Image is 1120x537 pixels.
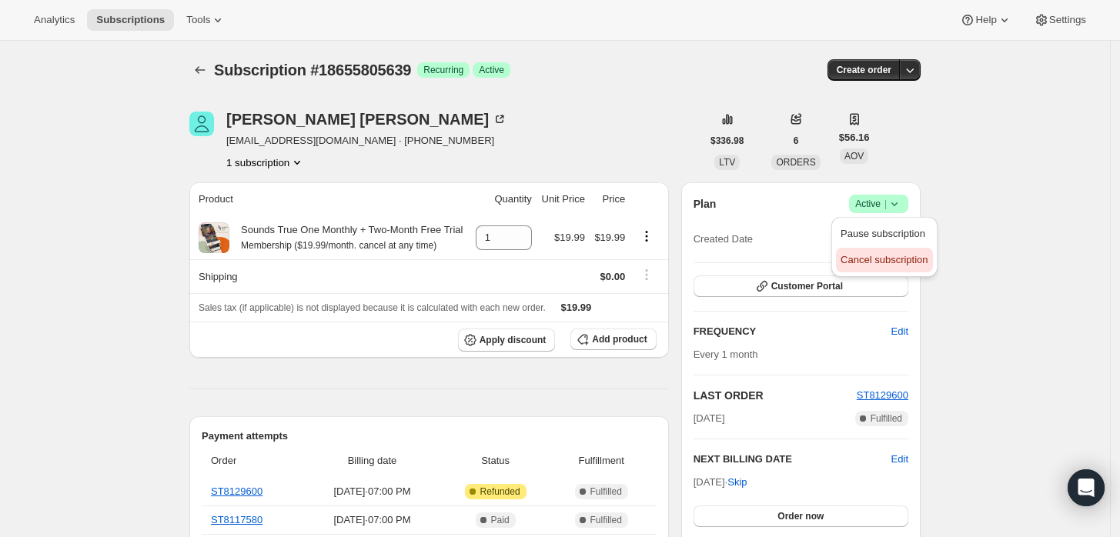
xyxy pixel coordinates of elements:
[480,485,520,498] span: Refunded
[226,112,507,127] div: [PERSON_NAME] [PERSON_NAME]
[570,329,656,350] button: Add product
[727,475,747,490] span: Skip
[891,324,908,339] span: Edit
[444,453,546,469] span: Status
[34,14,75,26] span: Analytics
[701,130,753,152] button: $336.98
[777,510,824,522] span: Order now
[226,155,305,170] button: Product actions
[199,302,546,313] span: Sales tax (if applicable) is not displayed because it is calculated with each new order.
[309,453,436,469] span: Billing date
[710,135,744,147] span: $336.98
[855,196,902,212] span: Active
[1049,14,1086,26] span: Settings
[202,429,657,444] h2: Payment attempts
[951,9,1021,31] button: Help
[423,64,463,76] span: Recurring
[87,9,174,31] button: Subscriptions
[837,64,891,76] span: Create order
[718,470,756,495] button: Skip
[1068,469,1105,506] div: Open Intercom Messenger
[189,59,211,81] button: Subscriptions
[784,130,808,152] button: 6
[600,271,626,282] span: $0.00
[1025,9,1095,31] button: Settings
[975,14,996,26] span: Help
[592,333,647,345] span: Add product
[309,512,436,528] span: [DATE] · 07:00 PM
[884,198,887,210] span: |
[857,388,908,403] button: ST8129600
[189,112,214,136] span: Cameron Cobb
[836,222,932,246] button: Pause subscription
[96,14,165,26] span: Subscriptions
[857,389,908,401] a: ST8129600
[590,514,622,526] span: Fulfilled
[844,151,864,162] span: AOV
[841,254,928,265] span: Cancel subscription
[186,14,210,26] span: Tools
[199,222,229,253] img: product img
[458,329,556,352] button: Apply discount
[694,232,753,247] span: Created Date
[891,452,908,467] button: Edit
[189,182,470,216] th: Product
[211,485,262,497] a: ST8129600
[590,182,630,216] th: Price
[839,130,870,145] span: $56.16
[189,259,470,293] th: Shipping
[491,514,510,526] span: Paid
[694,324,891,339] h2: FREQUENCY
[836,248,932,272] button: Cancel subscription
[229,222,463,253] div: Sounds True One Monthly + Two-Month Free Trial
[694,476,747,488] span: [DATE] ·
[841,228,925,239] span: Pause subscription
[694,349,758,360] span: Every 1 month
[480,334,547,346] span: Apply discount
[214,62,411,78] span: Subscription #18655805639
[634,266,659,283] button: Shipping actions
[537,182,590,216] th: Unit Price
[827,59,901,81] button: Create order
[776,157,815,168] span: ORDERS
[719,157,735,168] span: LTV
[794,135,799,147] span: 6
[694,505,908,527] button: Order now
[479,64,504,76] span: Active
[211,514,262,525] a: ST8117580
[694,452,891,467] h2: NEXT BILLING DATE
[694,196,717,212] h2: Plan
[177,9,235,31] button: Tools
[554,232,585,243] span: $19.99
[694,388,857,403] h2: LAST ORDER
[25,9,84,31] button: Analytics
[556,453,647,469] span: Fulfillment
[634,228,659,245] button: Product actions
[470,182,537,216] th: Quantity
[771,280,843,292] span: Customer Portal
[226,133,507,148] span: [EMAIL_ADDRESS][DOMAIN_NAME] · [PHONE_NUMBER]
[882,319,918,344] button: Edit
[694,275,908,297] button: Customer Portal
[241,240,436,251] small: Membership ($19.99/month. cancel at any time)
[309,484,436,499] span: [DATE] · 07:00 PM
[202,444,305,478] th: Order
[694,411,725,426] span: [DATE]
[594,232,625,243] span: $19.99
[871,412,902,425] span: Fulfilled
[561,302,592,313] span: $19.99
[590,485,622,498] span: Fulfilled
